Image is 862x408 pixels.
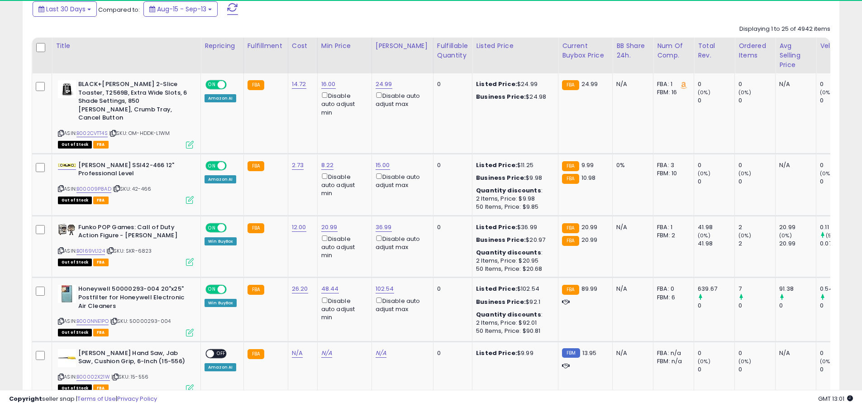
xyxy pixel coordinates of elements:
[321,80,336,89] a: 16.00
[76,373,110,381] a: B00002X21W
[321,284,339,293] a: 48.44
[248,41,284,51] div: Fulfillment
[58,141,92,149] span: All listings that are currently out of stock and unavailable for purchase on Amazon
[616,80,646,88] div: N/A
[93,329,109,336] span: FBA
[738,232,751,239] small: (0%)
[77,394,116,403] a: Terms of Use
[76,317,109,325] a: B000NNE1PO
[225,286,240,293] span: OFF
[321,41,368,51] div: Min Price
[657,285,687,293] div: FBA: 0
[581,173,596,182] span: 10.98
[581,284,598,293] span: 89.99
[76,130,108,137] a: B002CVTT4S
[738,41,772,60] div: Ordered Items
[437,161,465,169] div: 0
[58,223,194,265] div: ASIN:
[376,234,426,251] div: Disable auto adjust max
[476,285,551,293] div: $102.54
[698,161,734,169] div: 0
[657,80,687,88] div: FBA: 1
[820,89,833,96] small: (0%)
[698,365,734,374] div: 0
[738,365,775,374] div: 0
[476,187,551,195] div: :
[58,163,76,167] img: 31V-hW-jBaL._SL40_.jpg
[56,41,197,51] div: Title
[820,96,857,105] div: 0
[58,285,76,303] img: 31T0oUl5nSL._SL40_.jpg
[820,161,857,169] div: 0
[205,237,237,245] div: Win BuyBox
[820,358,833,365] small: (0%)
[157,5,206,14] span: Aug-15 - Sep-13
[738,358,751,365] small: (0%)
[698,41,731,60] div: Total Rev.
[248,285,264,295] small: FBA
[58,80,76,98] img: 31n2RYzJIbL._SL40_.jpg
[657,41,690,60] div: Num of Comp.
[113,185,151,192] span: | SKU: 42-466
[376,161,390,170] a: 15.00
[292,161,304,170] a: 2.73
[738,240,775,248] div: 2
[476,311,551,319] div: :
[292,223,306,232] a: 12.00
[698,302,734,310] div: 0
[476,319,551,327] div: 2 Items, Price: $92.01
[93,259,109,266] span: FBA
[698,96,734,105] div: 0
[476,80,551,88] div: $24.99
[779,80,809,88] div: N/A
[818,394,853,403] span: 2025-10-14 13:01 GMT
[698,240,734,248] div: 41.98
[110,317,171,325] span: | SKU: 50000293-004
[657,88,687,96] div: FBM: 16
[738,285,775,293] div: 7
[476,93,551,101] div: $24.98
[476,203,551,211] div: 50 Items, Price: $9.85
[476,327,551,335] div: 50 Items, Price: $90.81
[562,348,580,358] small: FBM
[476,195,551,203] div: 2 Items, Price: $9.98
[476,248,541,257] b: Quantity discounts
[476,298,551,306] div: $92.1
[698,89,710,96] small: (0%)
[779,161,809,169] div: N/A
[581,161,594,169] span: 9.99
[225,162,240,169] span: OFF
[321,349,332,358] a: N/A
[78,285,188,312] b: Honeywell 50000293-004 20"x25" Postfilter for Honeywell Electronic Air Cleaners
[205,299,237,307] div: Win BuyBox
[476,265,551,273] div: 50 Items, Price: $20.68
[78,80,188,125] b: BLACK+[PERSON_NAME] 2-Slice Toaster, T2569B, Extra Wide Slots, 6 Shade Settings, 850 [PERSON_NAME...
[476,236,551,244] div: $20.97
[78,349,188,368] b: [PERSON_NAME] Hand Saw, Jab Saw, Cushion Grip, 6-Inch (15-556)
[321,172,365,198] div: Disable auto adjust min
[562,223,579,233] small: FBA
[248,223,264,233] small: FBA
[9,394,42,403] strong: Copyright
[476,41,554,51] div: Listed Price
[205,175,236,183] div: Amazon AI
[321,91,365,117] div: Disable auto adjust min
[248,161,264,171] small: FBA
[58,384,92,392] span: All listings that are currently out of stock and unavailable for purchase on Amazon
[616,223,646,231] div: N/A
[76,247,105,255] a: B0169VL124
[820,285,857,293] div: 0.54
[657,161,687,169] div: FBA: 3
[738,89,751,96] small: (0%)
[58,161,194,203] div: ASIN:
[476,349,551,357] div: $9.99
[738,96,775,105] div: 0
[820,365,857,374] div: 0
[657,349,687,357] div: FBA: n/a
[248,80,264,90] small: FBA
[476,223,551,231] div: $36.99
[437,285,465,293] div: 0
[476,80,517,88] b: Listed Price:
[562,80,579,90] small: FBA
[143,1,218,17] button: Aug-15 - Sep-13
